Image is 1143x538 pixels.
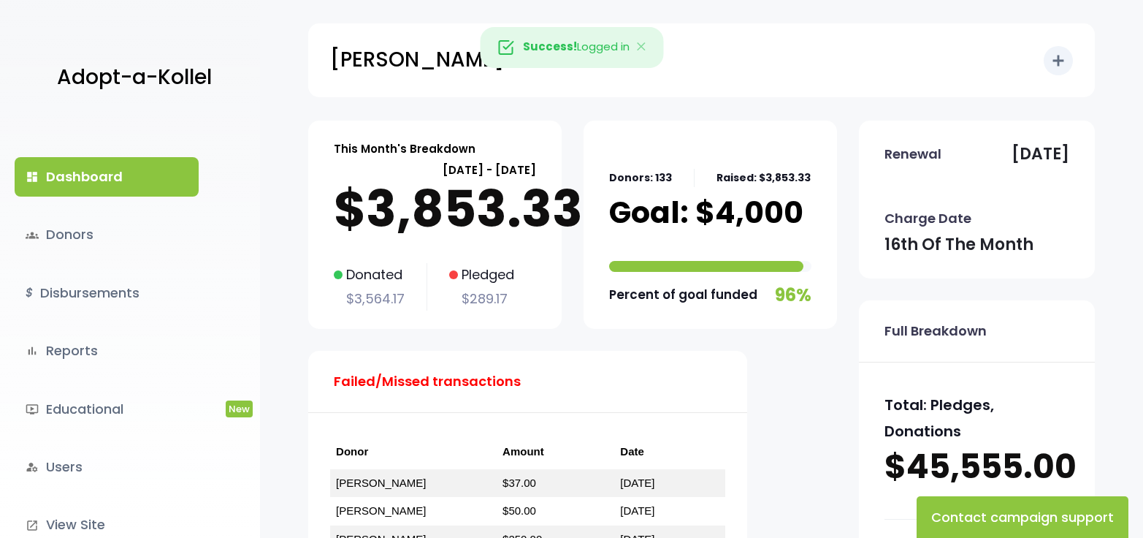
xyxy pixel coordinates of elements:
[50,42,212,113] a: Adopt-a-Kollel
[480,27,663,68] div: Logged in
[1012,140,1069,169] p: [DATE]
[523,39,577,54] strong: Success!
[497,435,614,469] th: Amount
[609,284,757,306] p: Percent of goal funded
[775,279,811,311] p: 96%
[26,461,39,474] i: manage_accounts
[334,139,475,159] p: This Month's Breakdown
[884,319,987,343] p: Full Breakdown
[1044,46,1073,75] button: add
[330,42,551,78] p: [PERSON_NAME] - BP
[334,370,521,393] p: Failed/Missed transactions
[26,403,39,416] i: ondemand_video
[884,143,941,166] p: Renewal
[620,504,654,517] a: [DATE]
[330,435,497,469] th: Donor
[15,157,199,197] a: dashboardDashboard
[884,230,1033,259] p: 16th of the month
[334,287,405,311] p: $3,564.17
[884,207,971,230] p: Charge Date
[15,331,199,371] a: bar_chartReports
[15,447,199,487] a: manage_accountsUsers
[26,344,39,357] i: bar_chart
[449,287,514,311] p: $289.17
[336,477,426,489] a: [PERSON_NAME]
[621,28,663,67] button: Close
[449,263,514,287] p: Pledged
[884,392,1069,444] p: Total: Pledges, Donations
[26,283,33,304] i: $
[26,519,39,532] i: launch
[620,477,654,489] a: [DATE]
[15,390,199,429] a: ondemand_videoEducationalNew
[502,477,536,489] a: $37.00
[26,170,39,183] i: dashboard
[334,180,536,238] p: $3,853.33
[226,401,253,417] span: New
[15,215,199,254] a: groupsDonors
[884,444,1069,490] p: $45,555.00
[917,496,1128,538] button: Contact campaign support
[609,194,803,231] p: Goal: $4,000
[614,435,725,469] th: Date
[502,504,536,517] a: $50.00
[15,273,199,313] a: $Disbursements
[57,59,212,96] p: Adopt-a-Kollel
[334,160,536,180] p: [DATE] - [DATE]
[716,169,811,187] p: Raised: $3,853.33
[1050,52,1067,69] i: add
[26,229,39,242] span: groups
[336,504,426,517] a: [PERSON_NAME]
[334,263,405,287] p: Donated
[609,169,672,187] p: Donors: 133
